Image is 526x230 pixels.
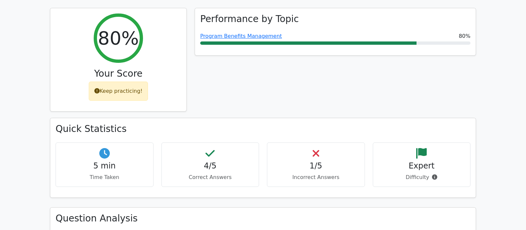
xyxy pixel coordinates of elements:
[378,173,465,181] p: Difficulty
[98,27,139,49] h2: 80%
[56,123,470,135] h3: Quick Statistics
[56,68,181,79] h3: Your Score
[200,13,299,25] h3: Performance by Topic
[200,33,282,39] a: Program Benefits Management
[167,161,254,171] h4: 4/5
[56,213,470,224] h3: Question Analysis
[459,32,470,40] span: 80%
[89,82,148,101] div: Keep practicing!
[167,173,254,181] p: Correct Answers
[61,161,148,171] h4: 5 min
[61,173,148,181] p: Time Taken
[273,161,359,171] h4: 1/5
[273,173,359,181] p: Incorrect Answers
[378,161,465,171] h4: Expert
